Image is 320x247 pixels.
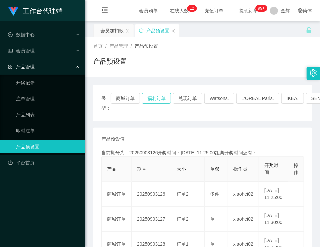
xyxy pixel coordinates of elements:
span: 单双 [210,166,219,172]
i: 图标: sync [139,28,144,33]
span: 期号 [137,166,146,172]
span: 提现订单 [236,8,261,13]
div: 当前期号为：20250903126开奖时间：[DATE] 11:25:00距离开奖时间还有： [101,149,304,156]
span: 会员管理 [8,48,35,53]
sup: 12 [187,5,197,12]
a: 注单管理 [16,92,80,105]
span: 产品管理 [109,43,128,49]
span: 在线人数 [167,8,192,13]
span: 产品预设值 [101,136,125,143]
td: 20250903126 [132,182,171,207]
span: 多件 [210,191,219,197]
i: 图标: setting [310,69,317,77]
span: 单 [210,241,215,247]
a: 产品列表 [16,108,80,121]
span: 单 [210,216,215,222]
i: 图标: table [8,48,13,53]
span: 操作 [294,163,298,175]
span: 开奖时间 [264,163,278,175]
span: 订单1 [177,241,189,247]
sup: 1053 [255,5,267,12]
i: 图标: close [126,29,130,33]
span: 充值订单 [201,8,227,13]
span: 首页 [93,43,103,49]
td: xiaohei02 [228,207,259,232]
div: 产品预设置 [146,24,169,37]
p: 2 [192,5,194,12]
button: 福利订单 [142,93,171,104]
span: 订单2 [177,216,189,222]
i: 图标: appstore-o [8,64,13,69]
button: IKEA. [281,93,304,104]
span: 产品管理 [8,64,35,69]
span: / [105,43,107,49]
i: 图标: close [171,29,175,33]
button: 兑现订单 [173,93,202,104]
i: 图标: global [298,8,303,13]
span: 订单2 [177,191,189,197]
i: 图标: menu-fold [93,0,116,22]
td: 商城订单 [102,207,132,232]
a: 即时注单 [16,124,80,137]
td: [DATE] 11:25:00 [259,182,288,207]
i: 图标: check-circle-o [8,32,13,37]
span: 产品预设置 [135,43,158,49]
button: 商城订单 [111,93,140,104]
a: 开奖记录 [16,76,80,89]
div: 会员加扣款 [100,24,124,37]
span: 操作员 [233,166,247,172]
button: Watsons. [204,93,234,104]
span: 大小 [177,166,186,172]
img: logo.9652507e.png [8,7,19,16]
p: 1 [190,5,192,12]
span: 数据中心 [8,32,35,37]
span: 产品 [107,166,116,172]
span: 类型： [101,93,111,113]
td: xiaohei02 [228,182,259,207]
h1: 工作台代理端 [23,0,63,22]
i: 图标: unlock [306,27,312,33]
td: 20250903127 [132,207,171,232]
a: 图标: dashboard平台首页 [8,156,80,169]
h1: 产品预设置 [93,56,127,66]
td: [DATE] 11:30:00 [259,207,288,232]
span: / [131,43,132,49]
a: 工作台代理端 [8,8,63,13]
td: 商城订单 [102,182,132,207]
button: L'ORÉAL Paris. [236,93,279,104]
a: 产品预设置 [16,140,80,153]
